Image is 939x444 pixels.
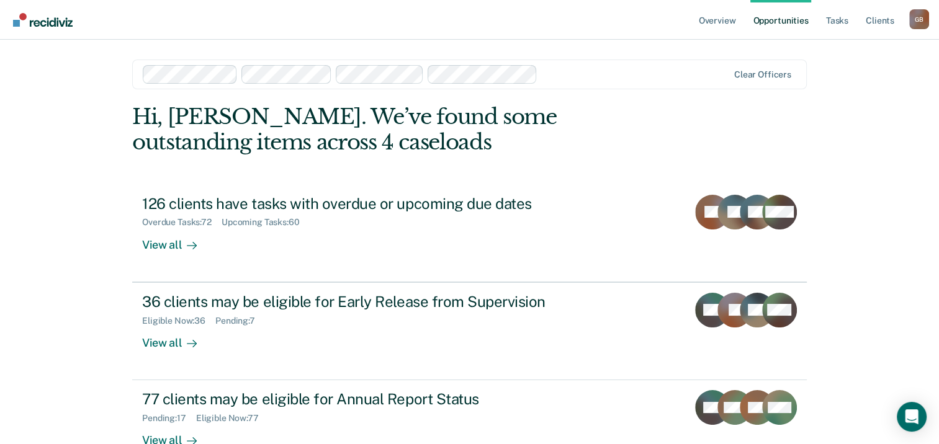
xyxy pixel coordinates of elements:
[142,217,222,228] div: Overdue Tasks : 72
[909,9,929,29] div: G B
[142,390,578,408] div: 77 clients may be eligible for Annual Report Status
[142,316,215,326] div: Eligible Now : 36
[222,217,310,228] div: Upcoming Tasks : 60
[734,69,791,80] div: Clear officers
[132,282,807,380] a: 36 clients may be eligible for Early Release from SupervisionEligible Now:36Pending:7View all
[196,413,269,424] div: Eligible Now : 77
[132,185,807,282] a: 126 clients have tasks with overdue or upcoming due datesOverdue Tasks:72Upcoming Tasks:60View all
[142,413,196,424] div: Pending : 17
[142,228,212,252] div: View all
[13,13,73,27] img: Recidiviz
[897,402,927,432] div: Open Intercom Messenger
[132,104,672,155] div: Hi, [PERSON_NAME]. We’ve found some outstanding items across 4 caseloads
[142,195,578,213] div: 126 clients have tasks with overdue or upcoming due dates
[142,326,212,350] div: View all
[909,9,929,29] button: Profile dropdown button
[142,293,578,311] div: 36 clients may be eligible for Early Release from Supervision
[215,316,265,326] div: Pending : 7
